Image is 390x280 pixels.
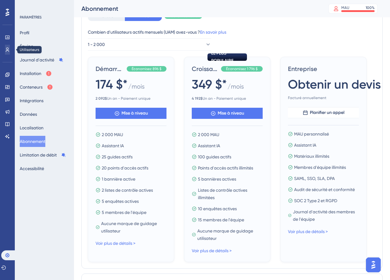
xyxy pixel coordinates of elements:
[96,241,135,246] font: Voir plus de détails >
[228,83,231,90] font: /
[198,143,220,148] font: Assistant IA
[20,163,44,174] button: Accessibilité
[198,132,219,137] font: 2 000 MAU
[102,165,148,170] font: 20 points d'accès actifs
[102,188,153,193] font: 2 listes de contrôle actives
[102,177,135,182] font: 1 bannière active
[20,85,43,90] font: Conteneurs
[20,122,43,133] button: Localisation
[192,108,263,119] button: Mise à niveau
[20,81,53,93] button: Conteneurs
[88,38,211,51] button: 1 - 2 000
[132,83,145,90] font: mois
[198,177,236,182] font: 5 bannières actives
[192,65,224,73] font: Croissance
[121,111,148,116] font: Mise à niveau
[372,6,375,10] font: %
[192,96,200,101] font: 4 192
[200,30,226,35] a: En savoir plus
[102,143,124,148] font: Assistant IA
[20,15,42,19] font: PARAMÈTRES
[96,108,166,119] button: Mise à niveau
[294,143,316,148] font: Assistant IA
[81,5,118,12] font: Abonnement
[88,42,105,47] font: 1 - 2 000
[132,67,162,71] font: Économisez 896 $
[96,96,105,101] font: 2 092
[310,110,344,115] font: Planifier un appel
[20,98,43,103] font: Intégrations
[128,83,132,90] font: /
[20,68,52,79] button: Installation
[288,96,326,100] font: Facturé annuellement
[288,65,317,73] font: Entreprise
[105,96,107,101] font: $
[198,154,231,159] font: 100 guides actifs
[197,228,253,241] font: Aucune marque de guidage utilisateur
[198,165,253,170] font: Points d'accès actifs illimités
[101,221,157,233] font: Aucune marque de guidage utilisateur
[288,229,328,234] font: Voir plus de détails >
[366,6,372,10] font: 100
[294,154,329,159] font: Matériaux illimités
[20,109,37,120] button: Données
[20,30,29,35] font: Profil
[88,30,200,35] font: Combien d'utilisateurs actifs mensuels (UAM) avez-vous ?
[198,206,237,211] font: 10 enquêtes actives
[20,112,37,117] font: Données
[96,65,126,73] font: Démarreur
[200,96,203,101] font: $
[107,96,150,101] font: Un an - Paiement unique
[288,107,359,118] button: Planifier un appel
[198,188,247,200] font: Listes de contrôle actives illimitées
[102,154,133,159] font: 25 guides actifs
[20,41,33,52] button: Équipe
[20,27,29,38] button: Profil
[20,71,41,76] font: Installation
[294,165,346,170] font: Membres d'équipe illimités
[218,111,244,116] font: Mise à niveau
[20,95,43,106] button: Intégrations
[294,132,329,136] font: MAU personnalisé
[226,67,258,71] font: Économisez 1 796 $
[288,77,381,92] font: Obtenir un devis
[20,166,44,171] font: Accessibilité
[102,199,139,204] font: 5 enquêtes actives
[96,77,128,92] font: 174 $*
[192,248,232,253] font: Voir plus de détails >
[20,57,54,62] font: Journal d'activité
[211,51,233,63] font: LE PLUS POPULAIRE
[364,256,383,274] iframe: Lanceur d'assistant d'IA UserGuiding
[231,83,244,90] font: mois
[203,96,246,101] font: Un an - Paiement unique
[293,209,355,222] font: Journal d'activité des membres de l'équipe
[294,187,355,192] font: Audit de sécurité et conformité
[294,198,337,203] font: SOC 2 Type 2 et RGPD
[20,125,43,130] font: Localisation
[192,77,227,92] font: 349 $*
[20,136,45,147] button: Abonnement
[20,153,57,157] font: Limitation de débit
[20,54,64,65] button: Journal d'activité
[102,132,123,137] font: 2 000 MAU
[102,210,146,215] font: 5 membres de l'équipe
[341,6,349,10] font: MAU
[20,139,45,144] font: Abonnement
[294,176,335,181] font: SAML, SSO, SLA, DPA
[20,149,66,161] button: Limitation de débit
[198,217,244,222] font: 15 membres de l'équipe
[20,44,33,49] font: Équipe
